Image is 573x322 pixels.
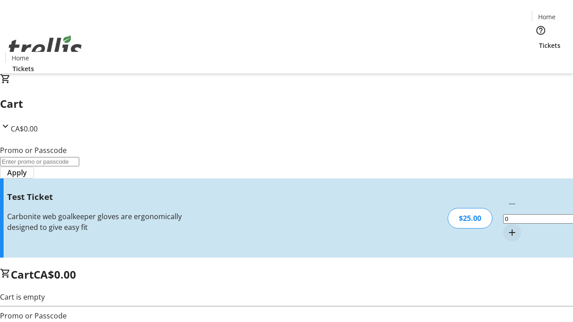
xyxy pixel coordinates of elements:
[532,41,568,50] a: Tickets
[12,53,29,63] span: Home
[538,12,556,21] span: Home
[5,25,85,70] img: Orient E2E Organization m8b8QOTwRL's Logo
[6,53,34,63] a: Home
[7,191,203,203] h3: Test Ticket
[532,50,550,68] button: Cart
[539,41,560,50] span: Tickets
[448,208,492,229] div: $25.00
[34,267,76,282] span: CA$0.00
[5,64,41,73] a: Tickets
[532,21,550,39] button: Help
[532,12,561,21] a: Home
[7,167,27,178] span: Apply
[13,64,34,73] span: Tickets
[503,224,521,241] button: Increment by one
[11,124,38,134] span: CA$0.00
[7,211,203,233] div: Carbonite web goalkeeper gloves are ergonomically designed to give easy fit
